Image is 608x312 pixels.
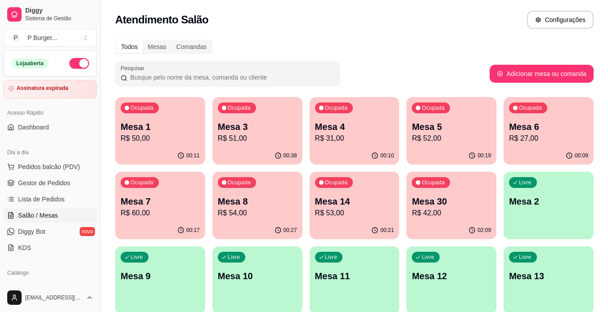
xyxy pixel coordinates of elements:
[4,241,97,255] a: KDS
[527,11,594,29] button: Configurações
[519,254,531,261] p: Livre
[4,287,97,308] button: [EMAIL_ADDRESS][DOMAIN_NAME]
[25,7,93,15] span: Diggy
[18,162,80,171] span: Pedidos balcão (PDV)
[4,145,97,160] div: Dia a dia
[212,172,302,239] button: OcupadaMesa 8R$ 54,0000:27
[121,195,200,208] p: Mesa 7
[4,29,97,47] button: Select a team
[218,195,297,208] p: Mesa 8
[4,80,97,98] a: Assinatura expirada
[115,172,205,239] button: OcupadaMesa 7R$ 60,0000:17
[218,208,297,218] p: R$ 54,00
[284,152,297,159] p: 00:38
[504,97,594,165] button: OcupadaMesa 6R$ 27,0000:09
[4,120,97,134] a: Dashboard
[4,192,97,206] a: Lista de Pedidos
[4,208,97,223] a: Salão / Mesas
[380,227,394,234] p: 00:21
[115,13,208,27] h2: Atendimento Salão
[131,179,153,186] p: Ocupada
[131,254,143,261] p: Livre
[186,227,200,234] p: 00:17
[171,40,212,53] div: Comandas
[228,254,240,261] p: Livre
[4,266,97,280] div: Catálogo
[27,33,57,42] div: P Burger ...
[4,224,97,239] a: Diggy Botnovo
[218,133,297,144] p: R$ 51,00
[25,294,82,301] span: [EMAIL_ADDRESS][DOMAIN_NAME]
[315,133,394,144] p: R$ 31,00
[218,120,297,133] p: Mesa 3
[18,195,65,204] span: Lista de Pedidos
[519,104,542,111] p: Ocupada
[509,270,588,282] p: Mesa 13
[4,280,97,294] a: Produtos
[406,97,496,165] button: OcupadaMesa 5R$ 52,0000:19
[18,211,58,220] span: Salão / Mesas
[406,172,496,239] button: OcupadaMesa 30R$ 42,0002:09
[127,73,335,82] input: Pesquisar
[4,176,97,190] a: Gestor de Pedidos
[422,104,445,111] p: Ocupada
[412,208,491,218] p: R$ 42,00
[18,243,31,252] span: KDS
[212,97,302,165] button: OcupadaMesa 3R$ 51,0000:38
[380,152,394,159] p: 00:10
[315,270,394,282] p: Mesa 11
[412,195,491,208] p: Mesa 30
[115,97,205,165] button: OcupadaMesa 1R$ 50,0000:11
[422,179,445,186] p: Ocupada
[315,120,394,133] p: Mesa 4
[575,152,588,159] p: 00:09
[25,15,93,22] span: Sistema de Gestão
[509,133,588,144] p: R$ 27,00
[131,104,153,111] p: Ocupada
[422,254,434,261] p: Livre
[11,58,49,68] div: Loja aberta
[116,40,143,53] div: Todos
[325,104,348,111] p: Ocupada
[519,179,531,186] p: Livre
[4,106,97,120] div: Acesso Rápido
[143,40,171,53] div: Mesas
[228,179,251,186] p: Ocupada
[121,270,200,282] p: Mesa 9
[490,65,594,83] button: Adicionar mesa ou comanda
[18,123,49,132] span: Dashboard
[121,208,200,218] p: R$ 60,00
[412,270,491,282] p: Mesa 12
[477,152,491,159] p: 00:19
[121,133,200,144] p: R$ 50,00
[4,4,97,25] a: DiggySistema de Gestão
[17,85,68,92] article: Assinatura expirada
[284,227,297,234] p: 00:27
[477,227,491,234] p: 02:09
[218,270,297,282] p: Mesa 10
[315,208,394,218] p: R$ 53,00
[310,172,400,239] button: OcupadaMesa 14R$ 53,0000:21
[325,179,348,186] p: Ocupada
[11,33,20,42] span: P
[412,120,491,133] p: Mesa 5
[18,178,70,187] span: Gestor de Pedidos
[310,97,400,165] button: OcupadaMesa 4R$ 31,0000:10
[121,64,148,72] label: Pesquisar
[18,227,45,236] span: Diggy Bot
[18,283,43,292] span: Produtos
[69,58,89,69] button: Alterar Status
[412,133,491,144] p: R$ 52,00
[315,195,394,208] p: Mesa 14
[504,172,594,239] button: LivreMesa 2
[509,120,588,133] p: Mesa 6
[186,152,200,159] p: 00:11
[325,254,338,261] p: Livre
[509,195,588,208] p: Mesa 2
[121,120,200,133] p: Mesa 1
[4,160,97,174] button: Pedidos balcão (PDV)
[228,104,251,111] p: Ocupada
